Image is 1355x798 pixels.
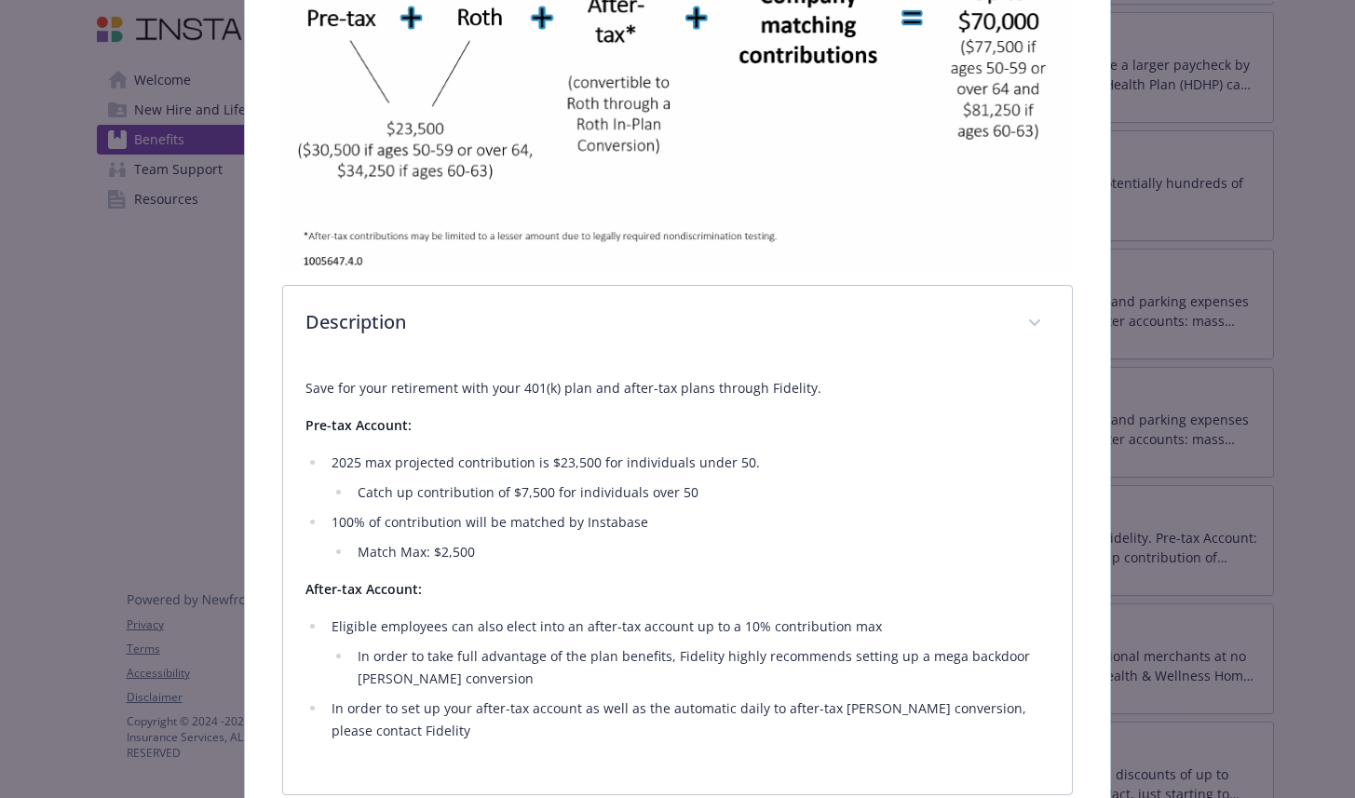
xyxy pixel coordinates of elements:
[283,286,1072,362] div: Description
[305,416,412,434] strong: Pre-tax Account:
[305,377,1050,399] p: Save for your retirement with your 401(k) plan and after-tax plans through Fidelity.
[326,452,1050,504] li: 2025 max projected contribution is $23,500 for individuals under 50.
[352,481,1050,504] li: Catch up contribution of $7,500 for individuals over 50
[326,697,1050,742] li: In order to set up your after-tax account as well as the automatic daily to after-tax [PERSON_NAM...
[352,645,1050,690] li: In order to take full advantage of the plan benefits, Fidelity highly recommends setting up a meg...
[283,362,1072,794] div: Description
[326,511,1050,563] li: 100% of contribution will be matched by Instabase
[305,308,1005,336] p: Description
[352,541,1050,563] li: Match Max: $2,500
[305,580,422,598] strong: After-tax Account:
[326,615,1050,690] li: Eligible employees can also elect into an after-tax account up to a 10% contribution max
